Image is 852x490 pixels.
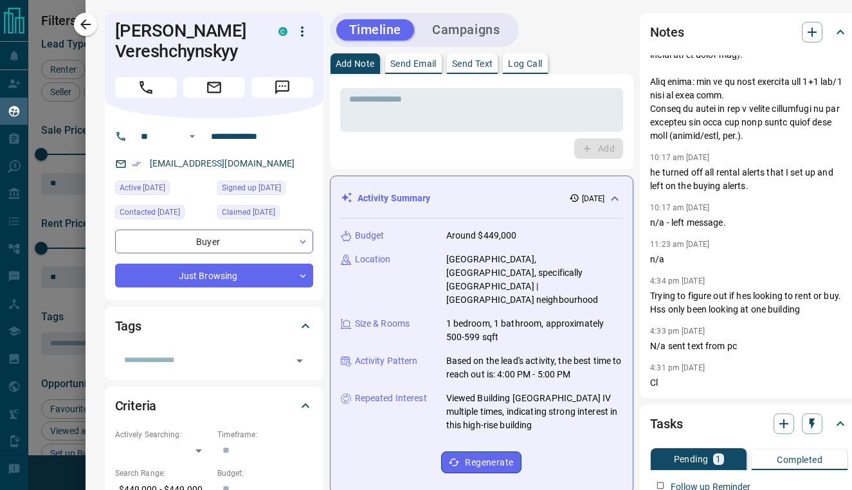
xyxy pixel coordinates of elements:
p: Cl [650,376,848,390]
p: Send Email [390,59,437,68]
button: Timeline [336,19,415,41]
span: Contacted [DATE] [120,206,180,219]
button: Regenerate [441,451,521,473]
button: Open [291,352,309,370]
p: Around $449,000 [446,229,517,242]
p: N/a sent text from pc [650,340,848,353]
a: [EMAIL_ADDRESS][DOMAIN_NAME] [150,158,295,168]
p: [GEOGRAPHIC_DATA], [GEOGRAPHIC_DATA], specifically [GEOGRAPHIC_DATA] | [GEOGRAPHIC_DATA] neighbou... [446,253,623,307]
div: Thu Sep 11 2025 [217,205,313,223]
p: Log Call [508,59,542,68]
p: 4:31 pm [DATE] [650,363,705,372]
p: 4:33 pm [DATE] [650,327,705,336]
div: Activity Summary[DATE] [341,186,623,210]
p: 1 [716,455,721,464]
p: 4:34 pm [DATE] [650,277,705,286]
p: he turned off all rental alerts that I set up and left on the buying alerts. [650,166,848,193]
p: Activity Pattern [355,354,418,368]
h2: Tags [115,316,141,336]
p: n/a [650,253,848,266]
p: Based on the lead's activity, the best time to reach out is: 4:00 PM - 5:00 PM [446,354,623,381]
h2: Tasks [650,413,682,434]
h2: Criteria [115,395,157,416]
svg: Email Verified [132,159,141,168]
p: Repeated Interest [355,392,427,405]
p: Pending [674,455,709,464]
p: [DATE] [582,193,605,204]
div: Just Browsing [115,264,313,287]
p: Add Note [336,59,375,68]
p: Send Text [452,59,493,68]
div: Buyer [115,230,313,253]
span: Email [183,77,245,98]
div: condos.ca [278,27,287,36]
span: Claimed [DATE] [222,206,275,219]
span: Call [115,77,177,98]
div: Thu Sep 11 2025 [115,181,211,199]
p: 10:17 am [DATE] [650,153,709,162]
p: 10:17 am [DATE] [650,203,709,212]
button: Open [185,129,200,144]
div: Wed Feb 05 2025 [115,205,211,223]
p: n/a - left message. [650,216,848,230]
h1: [PERSON_NAME] Vereshchynskyy [115,21,259,62]
p: Actively Searching: [115,429,211,440]
div: Fri Jan 24 2025 [217,181,313,199]
p: Activity Summary [358,192,431,205]
p: Budget: [217,467,313,479]
span: Signed up [DATE] [222,181,281,194]
p: Search Range: [115,467,211,479]
span: Active [DATE] [120,181,165,194]
p: Budget [355,229,385,242]
p: Timeframe: [217,429,313,440]
p: Viewed Building [GEOGRAPHIC_DATA] IV multiple times, indicating strong interest in this high-rise... [446,392,623,432]
p: 11:23 am [DATE] [650,240,709,249]
p: Completed [777,455,822,464]
p: Trying to figure out if hes looking to rent or buy. Hss only been looking at one building [650,289,848,316]
div: Criteria [115,390,313,421]
span: Message [251,77,313,98]
p: 1 bedroom, 1 bathroom, approximately 500-599 sqft [446,317,623,344]
p: Size & Rooms [355,317,410,331]
div: Tags [115,311,313,341]
p: Location [355,253,391,266]
div: Notes [650,17,848,48]
div: Tasks [650,408,848,439]
h2: Notes [650,22,684,42]
button: Campaigns [419,19,512,41]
